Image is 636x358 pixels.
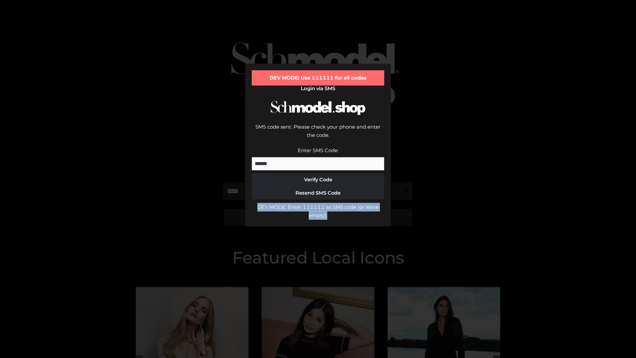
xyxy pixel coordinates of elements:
button: Verify Code [252,173,384,186]
button: Resend SMS Code [252,186,384,200]
div: DEV MODE: Enter 111111 as SMS code (or leave empty). [252,203,384,220]
img: Schmodel Logo [268,95,368,121]
h2: Login via SMS [252,86,384,91]
label: Enter SMS Code: [298,147,339,153]
div: SMS code sent. Please check your phone and enter the code. [252,123,384,146]
div: DEV MODE: Use 111111 for all codes [252,70,384,86]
